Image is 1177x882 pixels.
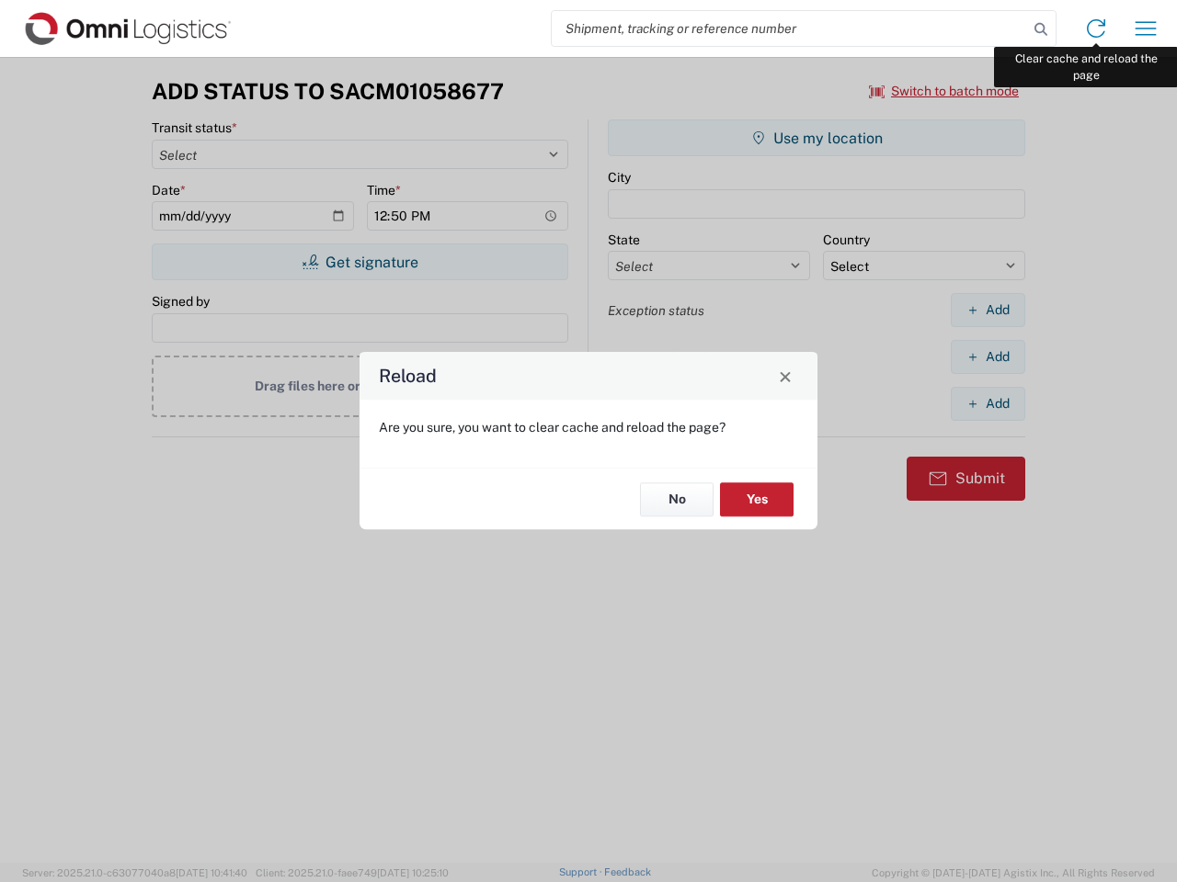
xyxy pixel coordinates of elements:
h4: Reload [379,363,437,390]
input: Shipment, tracking or reference number [552,11,1028,46]
button: Yes [720,482,794,516]
button: Close [772,363,798,389]
p: Are you sure, you want to clear cache and reload the page? [379,419,798,435]
button: No [640,482,714,516]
